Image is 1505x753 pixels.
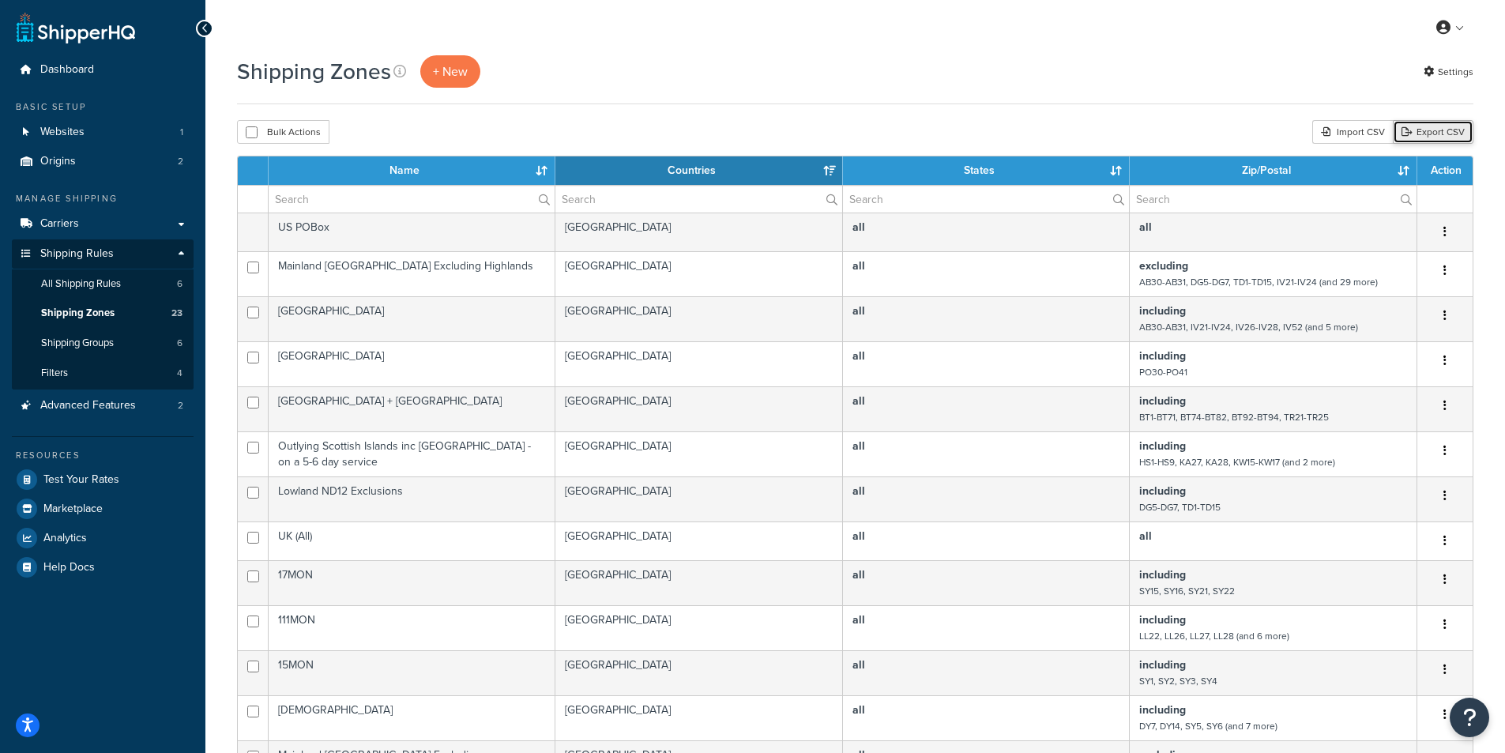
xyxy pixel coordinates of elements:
td: [GEOGRAPHIC_DATA] + [GEOGRAPHIC_DATA] [269,386,555,431]
td: 111MON [269,605,555,650]
b: all [852,258,865,274]
span: Shipping Rules [40,247,114,261]
td: [DEMOGRAPHIC_DATA] [269,695,555,740]
li: Filters [12,359,194,388]
td: US POBox [269,213,555,251]
td: [GEOGRAPHIC_DATA] [269,296,555,341]
span: + New [433,62,468,81]
th: Action [1417,156,1473,185]
a: Carriers [12,209,194,239]
b: all [852,348,865,364]
input: Search [269,186,555,213]
b: including [1139,657,1186,673]
a: Origins 2 [12,147,194,176]
b: all [852,393,865,409]
small: SY1, SY2, SY3, SY4 [1139,674,1217,688]
b: excluding [1139,258,1188,274]
a: Analytics [12,524,194,552]
span: Filters [41,367,68,380]
a: + New [420,55,480,88]
a: Marketplace [12,495,194,523]
span: Shipping Zones [41,307,115,320]
a: Advanced Features 2 [12,391,194,420]
td: Lowland ND12 Exclusions [269,476,555,521]
small: SY15, SY16, SY21, SY22 [1139,584,1235,598]
b: all [852,528,865,544]
a: Help Docs [12,553,194,582]
li: Websites [12,118,194,147]
span: Shipping Groups [41,337,114,350]
span: Origins [40,155,76,168]
b: all [852,483,865,499]
span: Marketplace [43,503,103,516]
button: Bulk Actions [237,120,329,144]
li: Shipping Groups [12,329,194,358]
b: including [1139,348,1186,364]
a: Settings [1424,61,1473,83]
b: including [1139,567,1186,583]
a: ShipperHQ Home [17,12,135,43]
b: all [852,567,865,583]
span: Advanced Features [40,399,136,412]
span: Analytics [43,532,87,545]
span: 2 [178,399,183,412]
td: [GEOGRAPHIC_DATA] [555,296,843,341]
li: Shipping Zones [12,299,194,328]
th: States: activate to sort column ascending [843,156,1130,185]
span: 6 [177,277,182,291]
td: [GEOGRAPHIC_DATA] [555,341,843,386]
th: Countries: activate to sort column ascending [555,156,843,185]
span: 4 [177,367,182,380]
a: Shipping Zones 23 [12,299,194,328]
b: all [852,303,865,319]
div: Basic Setup [12,100,194,114]
a: Filters 4 [12,359,194,388]
b: all [852,219,865,235]
b: all [852,438,865,454]
b: all [852,657,865,673]
input: Search [843,186,1129,213]
small: BT1-BT71, BT74-BT82, BT92-BT94, TR21-TR25 [1139,410,1329,424]
small: DG5-DG7, TD1-TD15 [1139,500,1221,514]
div: Manage Shipping [12,192,194,205]
h1: Shipping Zones [237,56,391,87]
td: [GEOGRAPHIC_DATA] [555,386,843,431]
a: Dashboard [12,55,194,85]
td: [GEOGRAPHIC_DATA] [555,251,843,296]
b: all [852,702,865,718]
b: including [1139,393,1186,409]
button: Open Resource Center [1450,698,1489,737]
span: Dashboard [40,63,94,77]
th: Zip/Postal: activate to sort column ascending [1130,156,1417,185]
span: All Shipping Rules [41,277,121,291]
b: including [1139,702,1186,718]
b: including [1139,612,1186,628]
span: 6 [177,337,182,350]
a: Shipping Groups 6 [12,329,194,358]
td: 17MON [269,560,555,605]
td: [GEOGRAPHIC_DATA] [555,431,843,476]
td: [GEOGRAPHIC_DATA] [555,695,843,740]
td: [GEOGRAPHIC_DATA] [555,650,843,695]
b: all [852,612,865,628]
li: All Shipping Rules [12,269,194,299]
b: including [1139,438,1186,454]
a: Export CSV [1393,120,1473,144]
span: Websites [40,126,85,139]
div: Resources [12,449,194,462]
div: Import CSV [1312,120,1393,144]
input: Search [555,186,842,213]
span: 2 [178,155,183,168]
a: Test Your Rates [12,465,194,494]
li: Advanced Features [12,391,194,420]
a: Websites 1 [12,118,194,147]
input: Search [1130,186,1417,213]
td: [GEOGRAPHIC_DATA] [555,605,843,650]
b: including [1139,483,1186,499]
b: all [1139,219,1152,235]
li: Origins [12,147,194,176]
